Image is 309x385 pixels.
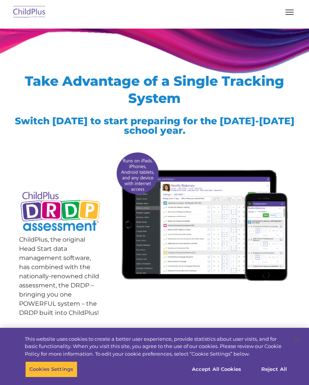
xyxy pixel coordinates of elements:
[19,236,99,316] span: ChildPlus, the original Head Start data management software, has combined with the nationally-ren...
[19,187,102,237] img: Copyright - DRDP Logo
[288,332,305,348] button: Close
[25,335,288,358] div: This website uses cookies to create a better user experience, provide statistics about user visit...
[188,361,245,377] button: Accept All Cookies
[250,361,298,377] button: Reject All
[113,149,290,284] img: All-devices
[11,3,47,21] img: ChildPlus by Procare Solutions
[25,73,284,106] span: Take Advantage of a Single Tracking System
[15,115,295,136] span: Switch [DATE] to start preparing for the [DATE]-[DATE] school year.
[25,361,77,377] button: Cookies Settings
